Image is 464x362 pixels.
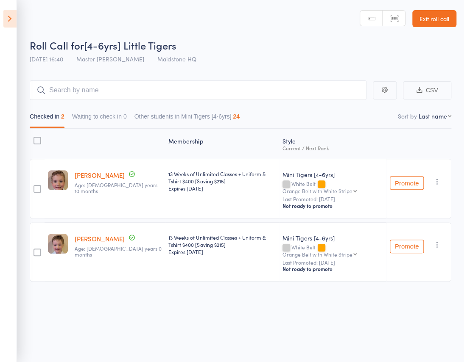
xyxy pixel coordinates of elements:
small: Last Promoted: [DATE] [282,260,383,265]
a: Exit roll call [412,10,456,27]
div: White Belt [282,181,383,193]
button: Waiting to check in0 [72,109,127,128]
div: Last name [419,112,447,120]
div: Mini Tigers [4-6yrs] [282,234,383,242]
div: Mini Tigers [4-6yrs] [282,170,383,179]
span: Master [PERSON_NAME] [76,55,144,63]
div: 13 Weeks of Unlimited Classes + Uniform & Tshirt $400 [Saving $215] [168,234,275,255]
img: image1757400848.png [48,170,68,190]
span: [DATE] 16:40 [30,55,63,63]
button: CSV [403,81,451,99]
div: Orange Belt with White Stripe [282,188,352,193]
a: [PERSON_NAME] [75,234,125,243]
div: Style [279,133,386,155]
div: 24 [233,113,240,120]
div: 2 [61,113,64,120]
div: Not ready to promote [282,265,383,272]
input: Search by name [30,80,366,100]
div: Expires [DATE] [168,185,275,192]
div: Current / Next Rank [282,145,383,151]
div: White Belt [282,244,383,257]
div: Not ready to promote [282,202,383,209]
button: Other students in Mini Tigers [4-6yrs]24 [134,109,240,128]
label: Sort by [398,112,417,120]
span: Roll Call for [30,38,84,52]
small: Last Promoted: [DATE] [282,196,383,202]
div: Orange Belt with White Stripe [282,251,352,257]
div: Expires [DATE] [168,248,275,255]
span: [4-6yrs] Little Tigers [84,38,176,52]
span: Maidstone HQ [157,55,196,63]
div: 13 Weeks of Unlimited Classes + Uniform & Tshirt $400 [Saving $215] [168,170,275,192]
a: [PERSON_NAME] [75,171,125,180]
button: Promote [390,240,424,253]
span: Age: [DEMOGRAPHIC_DATA] years 0 months [75,245,162,258]
img: image1757400853.png [48,234,68,254]
button: Promote [390,176,424,190]
span: Age: [DEMOGRAPHIC_DATA] years 10 months [75,181,157,194]
button: Checked in2 [30,109,64,128]
div: Membership [165,133,279,155]
div: 0 [123,113,127,120]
